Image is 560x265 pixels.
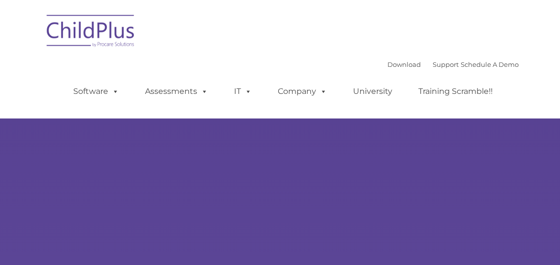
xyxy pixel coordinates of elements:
[63,82,129,101] a: Software
[409,82,502,101] a: Training Scramble!!
[135,82,218,101] a: Assessments
[343,82,402,101] a: University
[42,8,140,57] img: ChildPlus by Procare Solutions
[224,82,262,101] a: IT
[387,60,421,68] a: Download
[461,60,519,68] a: Schedule A Demo
[387,60,519,68] font: |
[433,60,459,68] a: Support
[268,82,337,101] a: Company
